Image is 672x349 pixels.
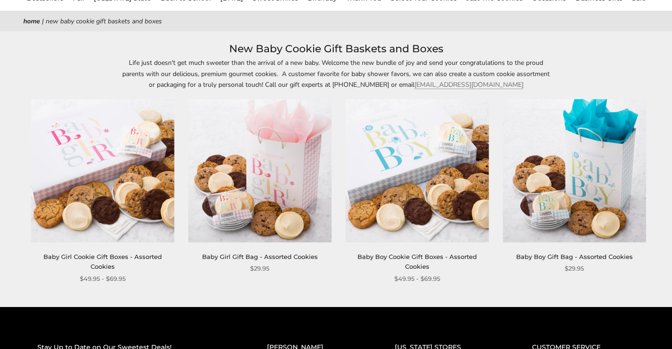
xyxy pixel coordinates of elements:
[250,264,269,273] span: $29.95
[565,264,584,273] span: $29.95
[394,274,440,284] span: $49.95 - $69.95
[46,17,162,26] span: New Baby Cookie Gift Baskets and Boxes
[345,99,489,243] img: Baby Boy Cookie Gift Boxes - Assorted Cookies
[7,314,97,342] iframe: Sign Up via Text for Offers
[516,253,633,260] a: Baby Boy Gift Bag - Assorted Cookies
[42,17,44,26] span: |
[188,99,331,243] img: Baby Girl Gift Bag - Assorted Cookies
[43,253,162,270] a: Baby Girl Cookie Gift Boxes - Assorted Cookies
[23,16,649,27] nav: breadcrumbs
[414,80,524,89] a: [EMAIL_ADDRESS][DOMAIN_NAME]
[357,253,477,270] a: Baby Boy Cookie Gift Boxes - Assorted Cookies
[503,99,646,243] img: Baby Boy Gift Bag - Assorted Cookies
[31,99,174,243] img: Baby Girl Cookie Gift Boxes - Assorted Cookies
[80,274,126,284] span: $49.95 - $69.95
[202,253,318,260] a: Baby Girl Gift Bag - Assorted Cookies
[23,17,40,26] a: Home
[37,41,635,57] h1: New Baby Cookie Gift Baskets and Boxes
[121,57,551,90] p: Life just doesn't get much sweeter than the arrival of a new baby. Welcome the new bundle of joy ...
